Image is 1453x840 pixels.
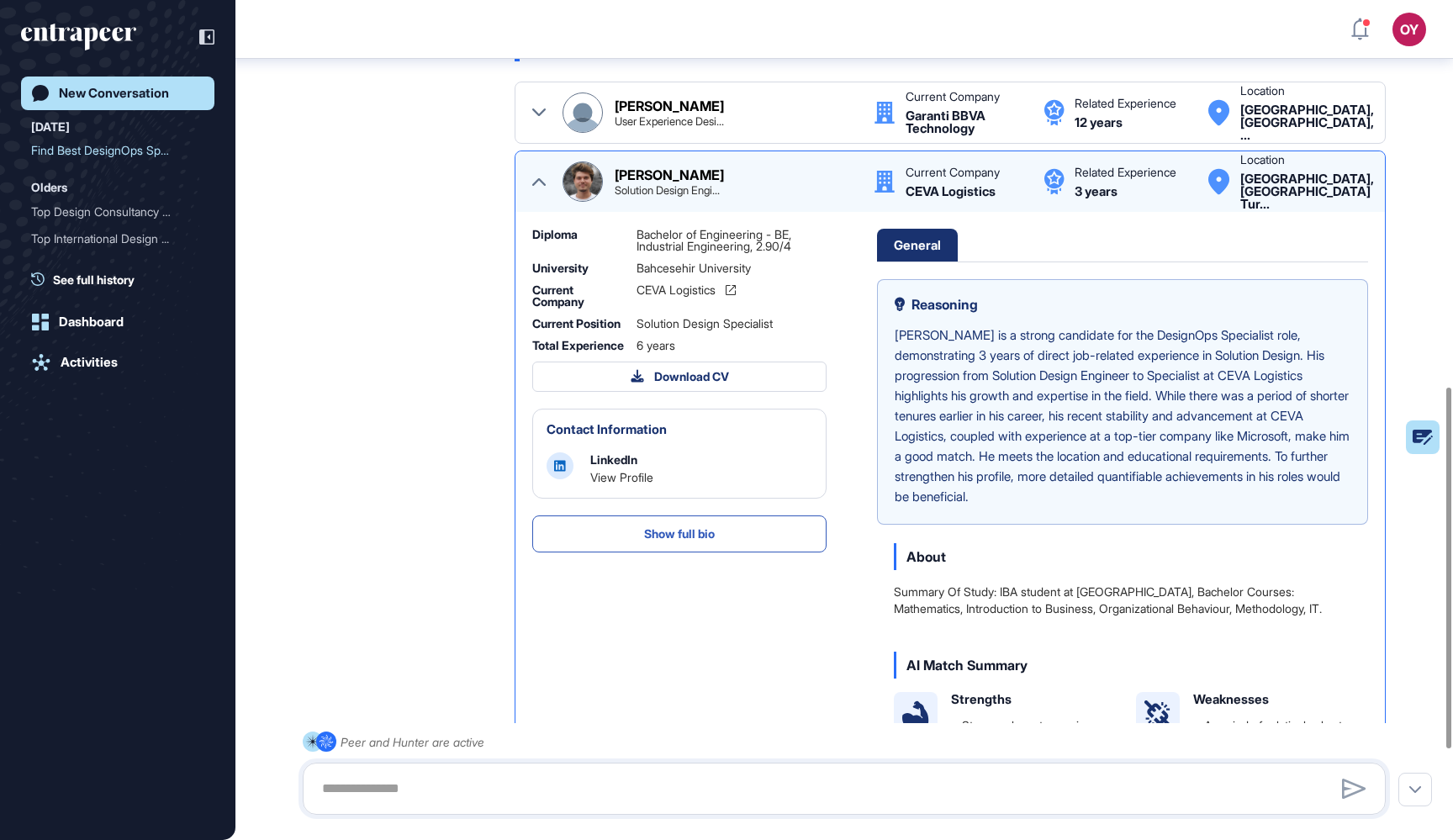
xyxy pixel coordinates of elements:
[1193,692,1269,707] div: Weaknesses
[906,166,1000,178] div: Current Company
[21,24,136,50] div: entrapeer-logo
[895,325,1350,507] p: [PERSON_NAME] is a strong candidate for the DesignOps Specialist role, demonstrating 3 years of d...
[615,185,720,196] div: Solution Design Engineer
[637,340,675,351] span: 6 years
[637,262,827,274] div: Bahcesehir University
[341,732,484,753] div: Peer and Hunter are active
[1075,116,1123,129] div: 12 years
[906,549,946,565] span: About
[31,137,204,164] div: Find Best DesignOps Specialists Living in Turkey
[563,162,602,201] img: Gökhan Görgülü
[53,271,135,288] span: See full history
[61,355,118,370] div: Activities
[1075,98,1176,109] div: Related Experience
[590,452,637,467] div: LinkedIn
[615,116,724,127] div: User Experience Designer at Garanti BBVA Technology
[637,284,736,296] a: CEVA Logistics
[31,177,67,198] div: Olders
[31,117,70,137] div: [DATE]
[532,515,827,552] button: Show full bio
[21,305,214,339] a: Dashboard
[31,225,204,252] div: Top International Design Consultancy Companies
[31,137,191,164] div: Find Best DesignOps Speci...
[1240,154,1285,166] div: Location
[532,318,626,330] div: Current Position
[1193,717,1351,800] li: A period of relatively short tenures at multiple companies (DHL, Cimri, Microsoft) before joining...
[532,262,626,274] div: University
[1240,85,1285,97] div: Location
[531,38,658,61] span: Candidates
[911,298,978,311] span: Reasoning
[31,225,191,252] div: Top International Design ...
[637,284,716,296] span: CEVA Logistics
[637,318,773,330] span: Solution Design Specialist
[1392,13,1426,46] button: OY
[951,717,1109,767] li: Strong relevant experience in Solution Design, directly applicable to DesignOps.
[906,109,1028,135] div: Garanti BBVA Technology
[1240,172,1374,210] div: Istanbul, Turkey Turkey
[532,229,626,252] div: Diploma
[59,86,169,101] div: New Conversation
[644,528,715,540] span: Show full bio
[894,584,1351,616] div: Summary Of Study: IBA student at [GEOGRAPHIC_DATA], Bachelor Courses: Mathematics, Introduction t...
[59,314,124,330] div: Dashboard
[532,340,626,351] div: Total Experience
[532,284,626,308] div: Current Company
[637,229,827,252] div: Bachelor of Engineering - BE, Industrial Engineering, 2.90/4
[563,93,602,132] img: Gülbin Yılmaz
[21,77,214,110] a: New Conversation
[615,99,724,113] div: [PERSON_NAME]
[906,91,1000,103] div: Current Company
[906,658,1028,674] span: AI Match Summary
[532,362,827,392] button: Download CV
[590,470,653,484] a: View Profile
[31,271,214,288] a: See full history
[1240,103,1374,141] div: Istanbul, Istanbul, Turkey Turkey
[547,423,667,436] div: Contact Information
[906,185,996,198] div: CEVA Logistics
[877,229,958,262] div: General
[31,198,204,225] div: Top Design Consultancy Firms in Europe
[951,692,1012,707] div: Strengths
[615,168,724,182] div: [PERSON_NAME]
[31,198,191,225] div: Top Design Consultancy Fi...
[631,369,729,384] div: Download CV
[1075,166,1176,178] div: Related Experience
[21,346,214,379] a: Activities
[1075,185,1117,198] div: 3 years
